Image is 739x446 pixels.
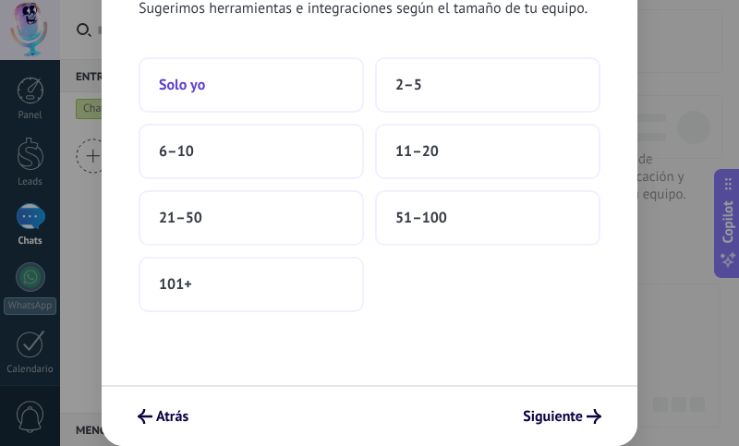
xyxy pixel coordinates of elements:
span: 6–10 [159,142,194,161]
span: 2–5 [395,76,422,94]
span: 11–20 [395,142,439,161]
button: 101+ [139,257,364,312]
button: Atrás [129,401,197,432]
button: 6–10 [139,124,364,179]
span: Siguiente [523,410,583,423]
span: Solo yo [159,76,205,94]
button: 2–5 [375,57,600,113]
button: 11–20 [375,124,600,179]
button: 21–50 [139,190,364,246]
button: 51–100 [375,190,600,246]
span: 101+ [159,275,192,294]
button: Solo yo [139,57,364,113]
span: 21–50 [159,209,202,227]
span: 51–100 [395,209,447,227]
button: Siguiente [515,401,610,432]
span: Atrás [156,410,188,423]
